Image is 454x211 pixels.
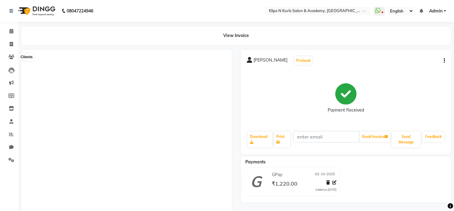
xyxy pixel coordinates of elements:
[245,159,266,165] span: Payments
[360,132,390,142] button: Email Invoice
[274,132,290,147] a: Print
[392,132,420,147] button: Send Message
[21,26,451,45] div: View Invoice
[315,172,335,178] span: 02-10-2025
[272,172,282,178] span: GPay
[254,57,287,65] span: [PERSON_NAME]
[429,8,442,14] span: Admin
[67,2,93,19] b: 08047224946
[247,132,273,147] a: Download
[19,54,34,61] div: Clients
[423,132,444,142] a: Feedback
[315,188,336,192] div: Added on [DATE]
[293,131,360,142] input: enter email
[295,56,312,65] button: Prebook
[328,107,364,113] div: Payment Received
[15,2,57,19] img: logo
[272,180,297,189] span: ₹1,220.00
